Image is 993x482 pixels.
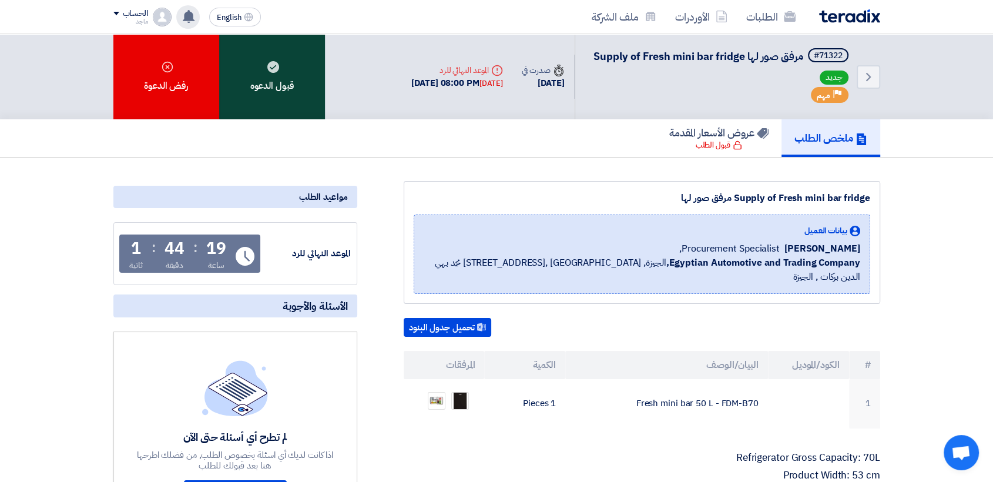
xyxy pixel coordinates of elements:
a: ملف الشركة [582,3,666,31]
div: [DATE] [479,78,503,89]
h5: Supply of Fresh mini bar fridge مرفق صور لها [593,48,851,65]
div: الموعد النهائي للرد [263,247,351,260]
div: صدرت في [522,64,564,76]
div: الموعد النهائي للرد [411,64,503,76]
div: [DATE] 08:00 PM [411,76,503,90]
img: empty_state_list.svg [202,360,268,416]
a: الأوردرات [666,3,737,31]
div: [DATE] [522,76,564,90]
div: اذا كانت لديك أي اسئلة بخصوص الطلب, من فضلك اطرحها هنا بعد قبولك للطلب [135,450,335,471]
p: Refrigerator Gross Capacity: 70L [404,452,880,464]
div: Open chat [944,435,979,470]
div: Supply of Fresh mini bar fridge مرفق صور لها [414,191,870,205]
div: لم تطرح أي أسئلة حتى الآن [135,430,335,444]
td: 1 [849,379,880,429]
div: رفض الدعوة [113,34,219,119]
h5: ملخص الطلب [794,131,867,145]
img: fresh__1757338496993.png [452,390,468,412]
div: قبول الدعوه [219,34,325,119]
div: ساعة [208,259,225,272]
span: الجيزة, [GEOGRAPHIC_DATA] ,[STREET_ADDRESS] محمد بهي الدين بركات , الجيزة [424,256,860,284]
div: دقيقة [166,259,184,272]
div: قبول الطلب [696,139,742,151]
span: Procurement Specialist, [679,242,780,256]
button: تحميل جدول البنود [404,318,491,337]
div: : [152,237,156,258]
a: عروض الأسعار المقدمة قبول الطلب [656,119,781,157]
span: جديد [820,71,848,85]
span: [PERSON_NAME] [784,242,860,256]
b: Egyptian Automotive and Trading Company, [666,256,860,270]
div: ماجد [113,18,148,25]
span: بيانات العميل [804,225,847,237]
div: الحساب [123,9,148,19]
div: 1 [131,240,141,257]
th: المرفقات [404,351,485,379]
th: # [849,351,880,379]
div: ثانية [129,259,143,272]
div: 44 [165,240,184,257]
span: Supply of Fresh mini bar fridge مرفق صور لها [593,48,803,64]
th: الكود/الموديل [768,351,849,379]
span: English [217,14,241,22]
span: الأسئلة والأجوبة [283,299,348,313]
img: fresh__1757338503302.png [428,394,445,407]
div: #71322 [814,52,843,60]
img: profile_test.png [153,8,172,26]
th: الكمية [484,351,565,379]
td: 1 Pieces [484,379,565,429]
div: 19 [206,240,226,257]
th: البيان/الوصف [565,351,768,379]
span: مهم [817,90,830,101]
div: : [193,237,197,258]
a: الطلبات [737,3,805,31]
a: ملخص الطلب [781,119,880,157]
td: Fresh mini bar 50 L - FDM-B70 [565,379,768,429]
h5: عروض الأسعار المقدمة [669,126,769,139]
p: Product Width: 53 cm [404,470,880,481]
div: مواعيد الطلب [113,186,357,208]
img: Teradix logo [819,9,880,23]
button: English [209,8,261,26]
